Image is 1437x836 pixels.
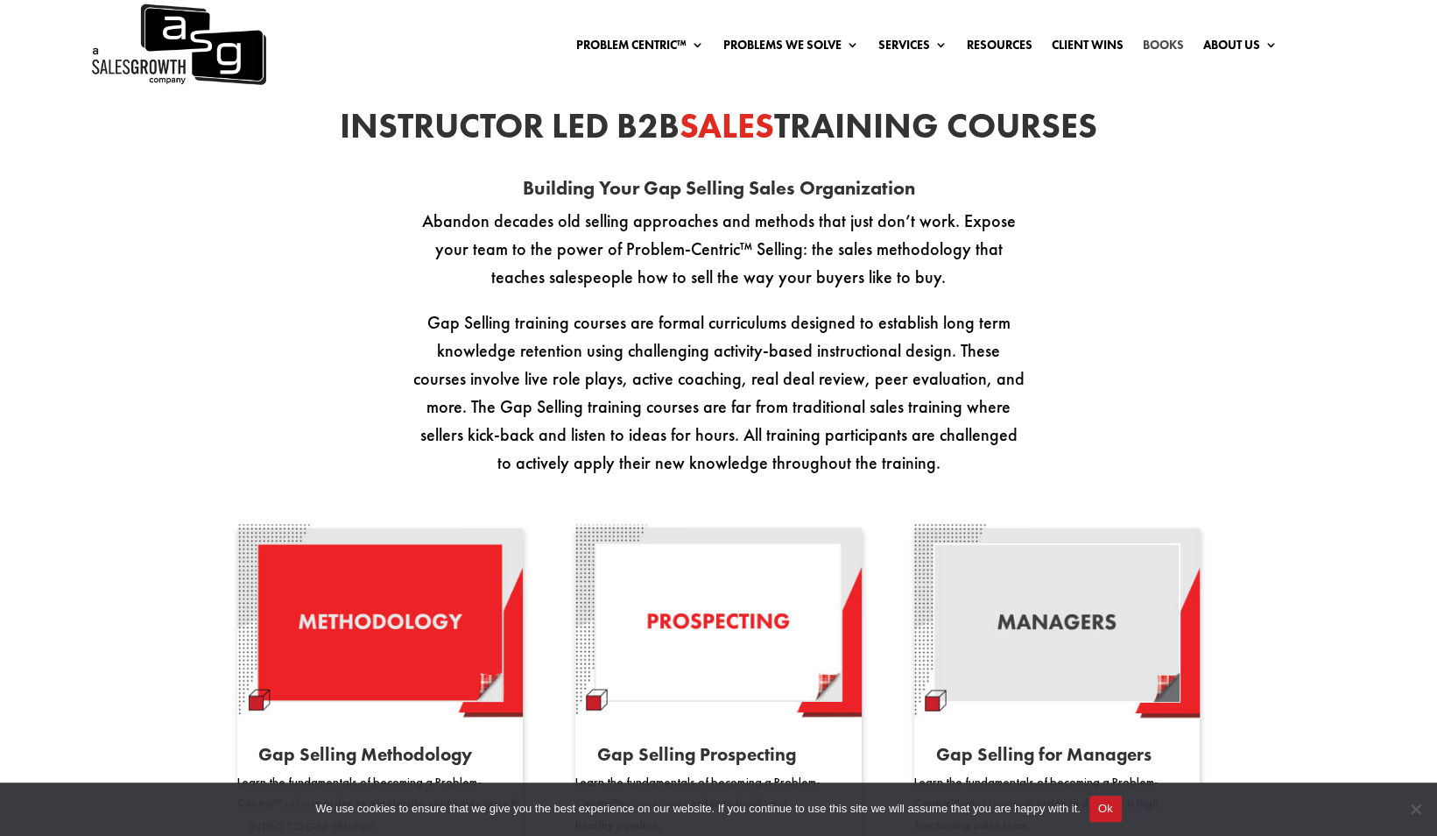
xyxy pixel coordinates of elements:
h3: Building Your Gap Selling Sales Organization [412,179,1025,207]
a: Client Wins [1052,39,1124,58]
span: No [1406,800,1424,818]
p: Abandon decades old selling approaches and methods that just don’t work. Expose your team to the ... [412,207,1025,308]
a: Problems We Solve [723,39,859,58]
p: Learn the fundamentals of becoming a Problem-Centric™ in order to develop a high functioning sale... [914,772,1200,834]
span: Gap Selling for Managers [936,742,1152,766]
a: Services [878,39,947,58]
h2: Instructor Led B2B training Courses [246,109,1192,152]
p: Learn the fundamentals of becoming a Problem-Centric™ in order to build your healthy pipeline. [575,772,861,834]
a: About Us [1203,39,1278,58]
button: Ok [1089,796,1122,822]
a: Problem Centric™ [576,39,704,58]
span: Gap Selling Prospecting [597,742,796,766]
span: Sales [680,103,774,148]
a: Books [1143,39,1184,58]
a: Resources [967,39,1032,58]
span: We use cookies to ensure that we give you the best experience on our website. If you continue to ... [315,800,1080,818]
p: Gap Selling training courses are formal curriculums designed to establish long term knowledge ret... [412,308,1025,477]
span: Gap Selling Methodology [258,742,472,766]
p: Learn the fundamentals of becoming a Problem-Centric™ in order to accelerate your sales growth. [237,772,523,814]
